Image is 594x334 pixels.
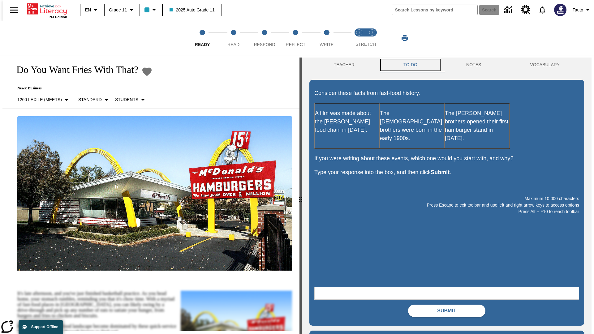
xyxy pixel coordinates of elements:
button: Grade: Grade 11, Select a grade [106,4,138,15]
p: Press Escape to exit toolbar and use left and right arrow keys to access options [314,202,579,208]
button: Submit [408,305,485,317]
p: If you were writing about these events, which one would you start with, and why? [314,154,579,163]
p: Consider these facts from fast-food history. [314,89,579,97]
button: Write step 5 of 5 [309,21,345,55]
text: 2 [371,31,373,34]
p: Type your response into the box, and then click . [314,168,579,177]
span: NJ Edition [49,15,67,19]
button: Teacher [309,58,379,72]
button: Open side menu [5,1,23,19]
a: Data Center [501,2,518,19]
button: VOCABULARY [506,58,584,72]
span: Respond [254,42,275,47]
span: Write [320,42,334,47]
button: Profile/Settings [570,4,594,15]
div: Instructional Panel Tabs [309,58,584,72]
input: search field [392,5,477,15]
button: Reflect step 4 of 5 [278,21,313,55]
a: Notifications [534,2,550,18]
button: Class color is light blue. Change class color [142,4,160,15]
p: The [DEMOGRAPHIC_DATA] brothers were born in the early 1900s. [380,109,444,143]
button: Read step 2 of 5 [215,21,251,55]
p: News: Business [10,86,153,91]
span: Reflect [286,42,306,47]
button: Stretch Respond step 2 of 2 [363,21,381,55]
h1: Do You Want Fries With That? [10,64,138,75]
span: Ready [195,42,210,47]
button: Scaffolds, Standard [76,94,113,105]
button: Select Lexile, 1260 Lexile (Meets) [15,94,73,105]
p: Press Alt + F10 to reach toolbar [314,208,579,215]
button: Select Student [113,94,149,105]
p: 1260 Lexile (Meets) [17,96,62,103]
div: reading [2,58,299,331]
button: NOTES [442,58,506,72]
button: Add to Favorites - Do You Want Fries With That? [141,66,153,77]
img: One of the first McDonald's stores, with the iconic red sign and golden arches. [17,116,292,271]
button: Select a new avatar [550,2,570,18]
button: Language: EN, Select a language [82,4,102,15]
div: Home [27,2,67,19]
button: Respond step 3 of 5 [247,21,282,55]
span: STRETCH [355,42,376,47]
p: Students [115,96,138,103]
button: Support Offline [19,320,63,334]
button: Ready step 1 of 5 [184,21,220,55]
div: Press Enter or Spacebar and then press right and left arrow keys to move the slider [299,58,302,334]
span: Tauto [573,7,583,13]
span: Read [227,42,239,47]
strong: Submit [431,169,450,175]
button: Stretch Read step 1 of 2 [350,21,368,55]
button: TO-DO [379,58,442,72]
div: activity [302,58,592,334]
p: Maximum 10,000 characters [314,195,579,202]
span: 2025 Auto Grade 11 [170,7,214,13]
p: Standard [78,96,102,103]
a: Resource Center, Will open in new tab [518,2,534,18]
span: Grade 11 [109,7,127,13]
img: Avatar [554,4,566,16]
p: A film was made about the [PERSON_NAME] food chain in [DATE]. [315,109,379,134]
span: EN [85,7,91,13]
button: Print [395,32,415,44]
body: Maximum 10,000 characters Press Escape to exit toolbar and use left and right arrow keys to acces... [2,5,90,11]
p: The [PERSON_NAME] brothers opened their first hamburger stand in [DATE]. [445,109,509,143]
span: Support Offline [31,325,58,329]
text: 1 [358,31,360,34]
